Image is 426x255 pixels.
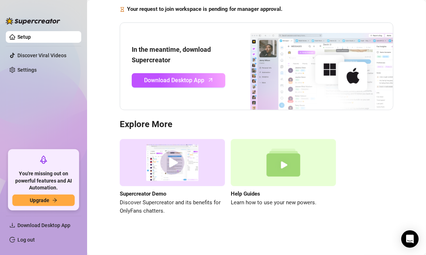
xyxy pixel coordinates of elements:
[17,222,70,228] span: Download Desktop App
[39,155,48,164] span: rocket
[17,53,66,58] a: Discover Viral Videos
[120,139,225,216] a: Supercreator DemoDiscover Supercreator and its benefits for OnlyFans chatters.
[120,198,225,216] span: Discover Supercreator and its benefits for OnlyFans chatters.
[127,6,282,12] strong: Your request to join workspace is pending for manager approval.
[144,76,204,85] span: Download Desktop App
[9,222,15,228] span: download
[52,198,57,203] span: arrow-right
[206,76,215,84] span: arrow-up
[231,198,336,207] span: Learn how to use your new powers.
[17,237,35,243] a: Log out
[231,139,336,216] a: Help GuidesLearn how to use your new powers.
[12,195,75,206] button: Upgradearrow-right
[120,5,125,14] span: hourglass
[401,230,419,248] div: Open Intercom Messenger
[132,46,211,63] strong: In the meantime, download Supercreator
[120,139,225,187] img: supercreator demo
[120,191,166,197] strong: Supercreator Demo
[30,197,49,203] span: Upgrade
[231,139,336,187] img: help guides
[6,17,60,25] img: logo-BBDzfeDw.svg
[225,23,393,110] img: download app
[17,67,37,73] a: Settings
[120,119,393,130] h3: Explore More
[231,191,260,197] strong: Help Guides
[132,73,225,88] a: Download Desktop Apparrow-up
[12,170,75,192] span: You're missing out on powerful features and AI Automation.
[17,34,31,40] a: Setup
